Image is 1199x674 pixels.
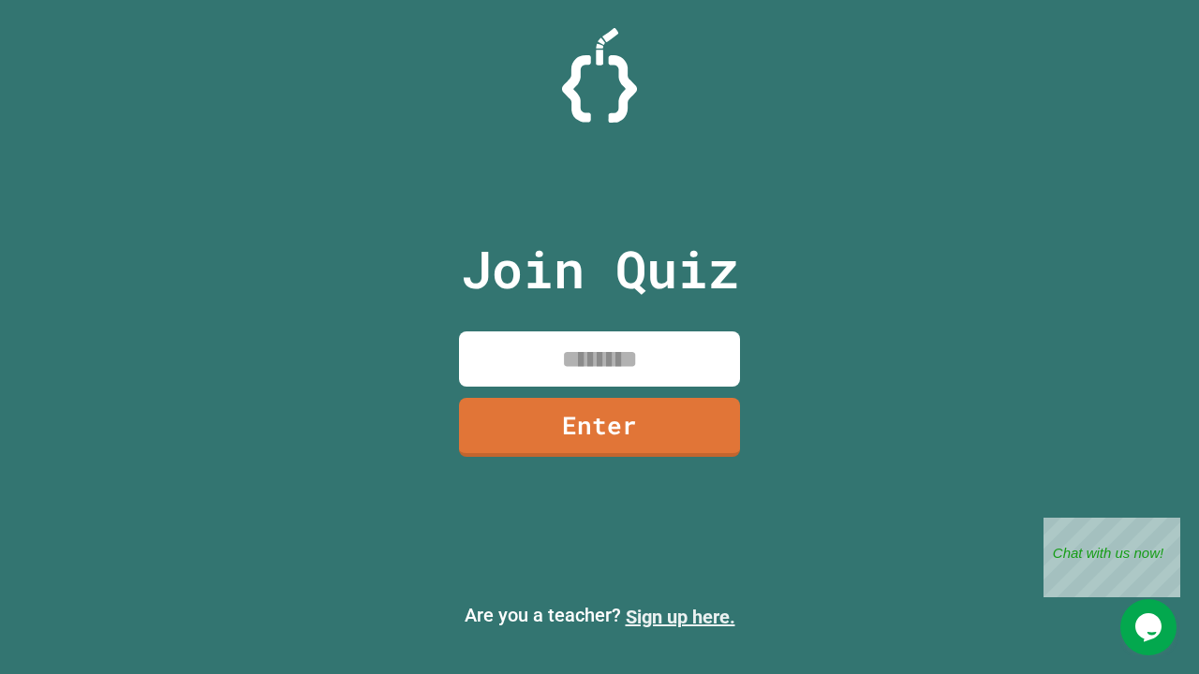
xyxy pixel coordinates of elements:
[15,601,1184,631] p: Are you a teacher?
[562,28,637,123] img: Logo.svg
[459,398,740,457] a: Enter
[626,606,735,628] a: Sign up here.
[1044,518,1180,597] iframe: chat widget
[1120,599,1180,655] iframe: chat widget
[461,230,739,308] p: Join Quiz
